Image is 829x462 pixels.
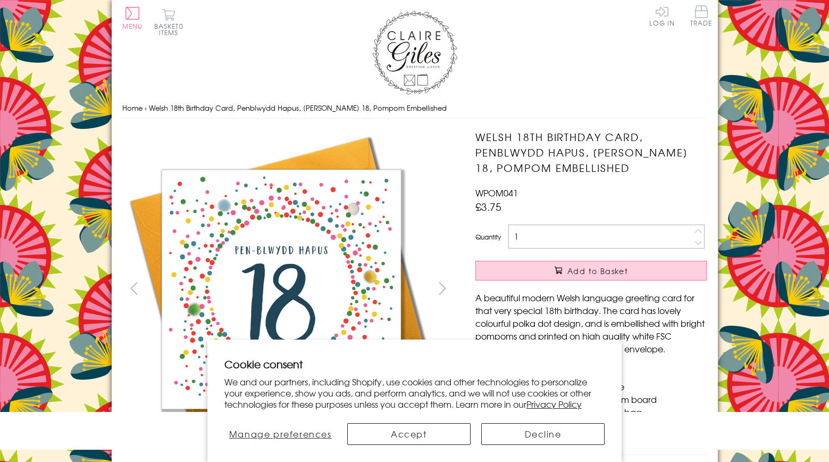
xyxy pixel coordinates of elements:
[122,7,143,29] button: Menu
[475,261,707,280] button: Add to Basket
[122,103,143,113] a: Home
[122,129,441,449] img: Welsh 18th Birthday Card, Penblwydd Hapus, Dotty 18, Pompom Embellished
[475,199,501,214] span: £3.75
[347,423,471,445] button: Accept
[159,21,183,37] span: 0 items
[690,5,713,26] span: Trade
[690,5,713,28] a: Trade
[122,276,146,300] button: prev
[229,427,332,440] span: Manage preferences
[475,291,707,355] p: A beautiful modern Welsh language greeting card for that very special 18th birthday. The card has...
[145,103,147,113] span: ›
[649,5,675,26] a: Log In
[224,357,605,372] h2: Cookie consent
[567,266,628,276] span: Add to Basket
[475,186,518,199] span: WPOM041
[475,129,707,175] h1: Welsh 18th Birthday Card, Penblwydd Hapus, [PERSON_NAME] 18, Pompom Embellished
[430,276,454,300] button: next
[372,11,457,95] img: Claire Giles Greetings Cards
[149,103,447,113] span: Welsh 18th Birthday Card, Penblwydd Hapus, [PERSON_NAME] 18, Pompom Embellished
[224,376,605,409] p: We and our partners, including Shopify, use cookies and other technologies to personalize your ex...
[481,423,605,445] button: Decline
[475,232,501,242] label: Quantity
[154,9,183,36] button: Basket0 items
[526,398,582,410] a: Privacy Policy
[122,21,143,31] span: Menu
[224,423,337,445] button: Manage preferences
[122,97,707,119] nav: breadcrumbs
